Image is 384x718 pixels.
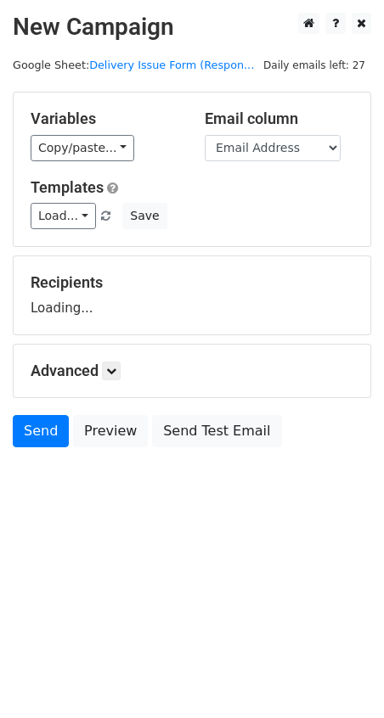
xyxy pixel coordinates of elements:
a: Send [13,415,69,447]
h5: Advanced [31,362,353,380]
a: Delivery Issue Form (Respon... [89,59,254,71]
h5: Variables [31,109,179,128]
a: Copy/paste... [31,135,134,161]
a: Load... [31,203,96,229]
h5: Email column [205,109,353,128]
button: Save [122,203,167,229]
small: Google Sheet: [13,59,254,71]
h2: New Campaign [13,13,371,42]
a: Preview [73,415,148,447]
div: Loading... [31,273,353,317]
h5: Recipients [31,273,353,292]
a: Send Test Email [152,415,281,447]
a: Templates [31,178,104,196]
a: Daily emails left: 27 [257,59,371,71]
span: Daily emails left: 27 [257,56,371,75]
